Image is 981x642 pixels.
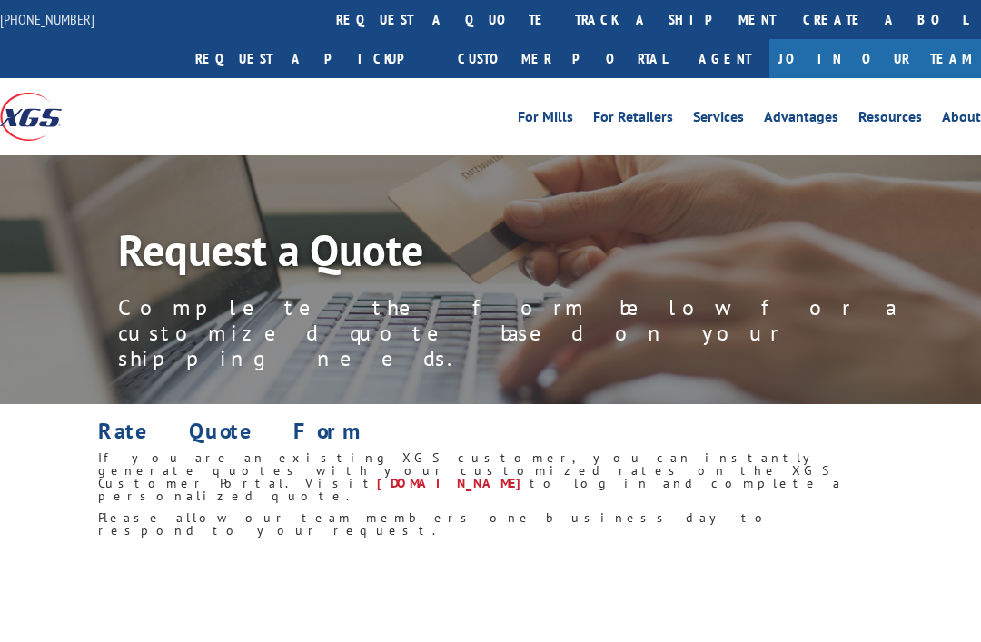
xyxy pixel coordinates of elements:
span: If you are an existing XGS customer, you can instantly generate quotes with your customized rates... [98,449,835,491]
p: Complete the form below for a customized quote based on your shipping needs. [118,295,936,371]
a: [DOMAIN_NAME] [377,475,530,491]
h6: Please allow our team members one business day to respond to your request. [98,511,883,546]
a: Agent [680,39,769,78]
a: Customer Portal [444,39,680,78]
h1: Request a Quote [118,228,936,281]
span: to log in and complete a personalized quote. [98,475,843,504]
a: Request a pickup [182,39,444,78]
a: About [942,110,981,130]
a: For Mills [518,110,573,130]
a: For Retailers [593,110,673,130]
h1: Rate Quote Form [98,420,883,451]
a: Resources [858,110,922,130]
a: Join Our Team [769,39,981,78]
a: Advantages [764,110,838,130]
a: Services [693,110,744,130]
